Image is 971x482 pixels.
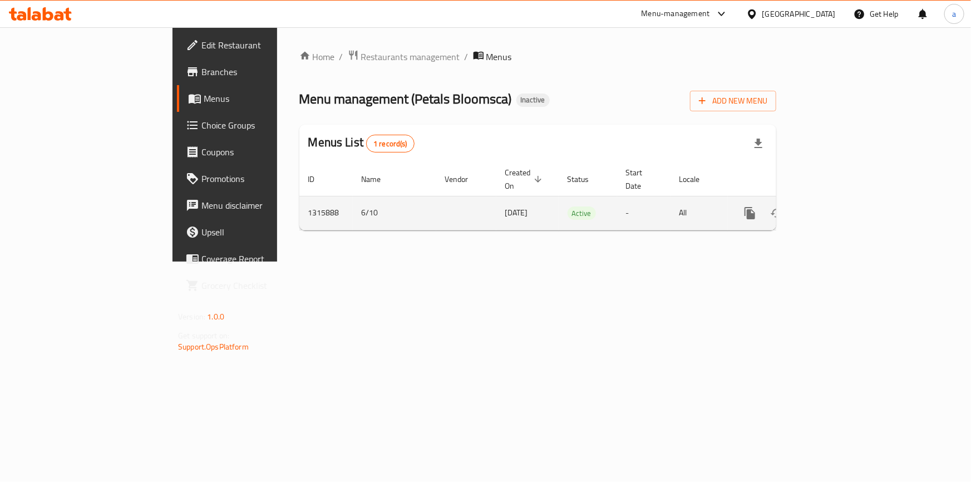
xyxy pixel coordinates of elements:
[339,50,343,63] li: /
[177,165,334,192] a: Promotions
[568,173,604,186] span: Status
[516,94,550,107] div: Inactive
[505,166,545,193] span: Created On
[362,173,396,186] span: Name
[201,172,326,185] span: Promotions
[201,225,326,239] span: Upsell
[952,8,956,20] span: a
[201,38,326,52] span: Edit Restaurant
[465,50,469,63] li: /
[361,50,460,63] span: Restaurants management
[177,32,334,58] a: Edit Restaurant
[745,130,772,157] div: Export file
[207,309,224,324] span: 1.0.0
[367,139,414,149] span: 1 record(s)
[348,50,460,64] a: Restaurants management
[568,206,596,220] div: Active
[445,173,483,186] span: Vendor
[299,50,776,64] nav: breadcrumb
[308,134,415,153] h2: Menus List
[690,91,776,111] button: Add New Menu
[299,163,852,230] table: enhanced table
[671,196,728,230] td: All
[679,173,714,186] span: Locale
[178,309,205,324] span: Version:
[299,86,512,111] span: Menu management ( Petals Bloomsca )
[699,94,767,108] span: Add New Menu
[201,199,326,212] span: Menu disclaimer
[178,340,249,354] a: Support.OpsPlatform
[177,85,334,112] a: Menus
[177,112,334,139] a: Choice Groups
[486,50,512,63] span: Menus
[201,252,326,265] span: Coverage Report
[568,207,596,220] span: Active
[177,245,334,272] a: Coverage Report
[177,139,334,165] a: Coupons
[505,205,528,220] span: [DATE]
[177,58,334,85] a: Branches
[737,200,763,227] button: more
[617,196,671,230] td: -
[642,7,710,21] div: Menu-management
[201,279,326,292] span: Grocery Checklist
[177,272,334,299] a: Grocery Checklist
[201,145,326,159] span: Coupons
[762,8,836,20] div: [GEOGRAPHIC_DATA]
[308,173,329,186] span: ID
[178,328,229,343] span: Get support on:
[177,192,334,219] a: Menu disclaimer
[353,196,436,230] td: 6/10
[728,163,852,196] th: Actions
[201,65,326,78] span: Branches
[366,135,415,153] div: Total records count
[763,200,790,227] button: Change Status
[201,119,326,132] span: Choice Groups
[626,166,657,193] span: Start Date
[177,219,334,245] a: Upsell
[516,95,550,105] span: Inactive
[204,92,326,105] span: Menus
